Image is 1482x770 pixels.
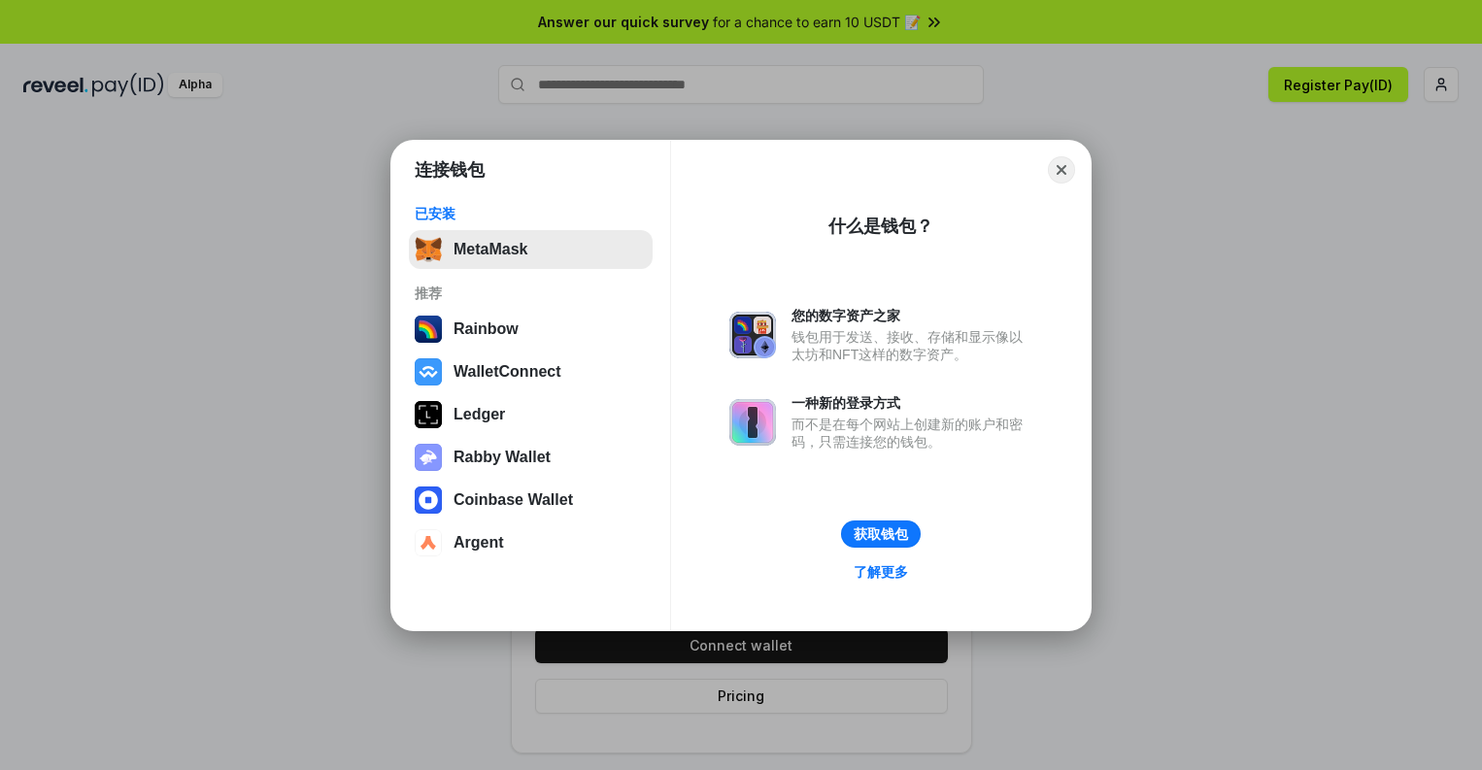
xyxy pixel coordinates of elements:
div: 了解更多 [854,563,908,581]
button: Rainbow [409,310,653,349]
div: 推荐 [415,285,647,302]
a: 了解更多 [842,559,920,585]
div: WalletConnect [454,363,561,381]
div: Rabby Wallet [454,449,551,466]
img: svg+xml,%3Csvg%20width%3D%2228%22%20height%3D%2228%22%20viewBox%3D%220%200%2028%2028%22%20fill%3D... [415,529,442,556]
img: svg+xml,%3Csvg%20width%3D%2228%22%20height%3D%2228%22%20viewBox%3D%220%200%2028%2028%22%20fill%3D... [415,358,442,385]
button: Coinbase Wallet [409,481,653,519]
button: 获取钱包 [841,520,921,548]
img: svg+xml,%3Csvg%20width%3D%2228%22%20height%3D%2228%22%20viewBox%3D%220%200%2028%2028%22%20fill%3D... [415,486,442,514]
div: MetaMask [454,241,527,258]
button: Ledger [409,395,653,434]
button: MetaMask [409,230,653,269]
img: svg+xml,%3Csvg%20xmlns%3D%22http%3A%2F%2Fwww.w3.org%2F2000%2Fsvg%22%20fill%3D%22none%22%20viewBox... [729,312,776,358]
div: Ledger [454,406,505,423]
img: svg+xml,%3Csvg%20xmlns%3D%22http%3A%2F%2Fwww.w3.org%2F2000%2Fsvg%22%20width%3D%2228%22%20height%3... [415,401,442,428]
div: Rainbow [454,320,519,338]
button: Rabby Wallet [409,438,653,477]
div: 一种新的登录方式 [792,394,1032,412]
img: svg+xml,%3Csvg%20xmlns%3D%22http%3A%2F%2Fwww.w3.org%2F2000%2Fsvg%22%20fill%3D%22none%22%20viewBox... [729,399,776,446]
div: Argent [454,534,504,552]
button: Argent [409,523,653,562]
div: 钱包用于发送、接收、存储和显示像以太坊和NFT这样的数字资产。 [792,328,1032,363]
button: WalletConnect [409,352,653,391]
div: 您的数字资产之家 [792,307,1032,324]
img: svg+xml,%3Csvg%20fill%3D%22none%22%20height%3D%2233%22%20viewBox%3D%220%200%2035%2033%22%20width%... [415,236,442,263]
img: svg+xml,%3Csvg%20width%3D%22120%22%20height%3D%22120%22%20viewBox%3D%220%200%20120%20120%22%20fil... [415,316,442,343]
div: 已安装 [415,205,647,222]
div: 获取钱包 [854,525,908,543]
div: 而不是在每个网站上创建新的账户和密码，只需连接您的钱包。 [792,416,1032,451]
button: Close [1048,156,1075,184]
div: Coinbase Wallet [454,491,573,509]
h1: 连接钱包 [415,158,485,182]
div: 什么是钱包？ [828,215,933,238]
img: svg+xml,%3Csvg%20xmlns%3D%22http%3A%2F%2Fwww.w3.org%2F2000%2Fsvg%22%20fill%3D%22none%22%20viewBox... [415,444,442,471]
